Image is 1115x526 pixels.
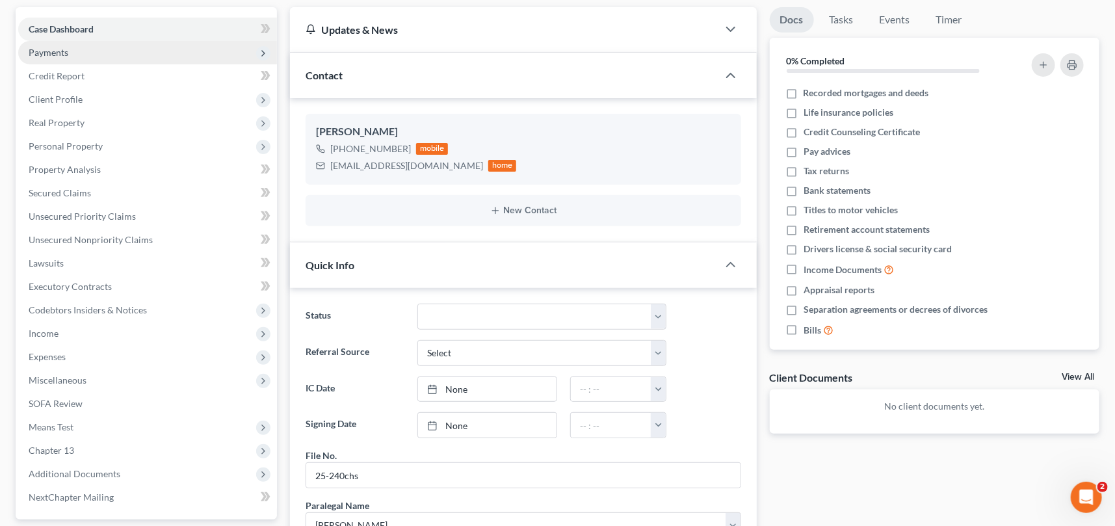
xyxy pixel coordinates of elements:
[306,463,741,488] input: --
[29,328,59,339] span: Income
[18,392,277,415] a: SOFA Review
[488,160,517,172] div: home
[306,449,337,462] div: File No.
[571,413,651,438] input: -- : --
[1097,482,1108,492] span: 2
[926,7,973,33] a: Timer
[29,211,136,222] span: Unsecured Priority Claims
[418,413,557,438] a: None
[18,275,277,298] a: Executory Contracts
[29,234,153,245] span: Unsecured Nonpriority Claims
[819,7,864,33] a: Tasks
[29,398,83,409] span: SOFA Review
[306,499,369,512] div: Paralegal Name
[306,23,702,36] div: Updates & News
[770,7,814,33] a: Docs
[306,259,354,271] span: Quick Info
[804,243,952,256] span: Drivers license & social security card
[780,400,1089,413] p: No client documents yet.
[29,281,112,292] span: Executory Contracts
[770,371,853,384] div: Client Documents
[316,124,731,140] div: [PERSON_NAME]
[29,94,83,105] span: Client Profile
[804,86,929,99] span: Recorded mortgages and deeds
[18,64,277,88] a: Credit Report
[316,205,731,216] button: New Contact
[571,377,651,402] input: -- : --
[18,158,277,181] a: Property Analysis
[29,257,64,269] span: Lawsuits
[18,228,277,252] a: Unsecured Nonpriority Claims
[804,283,874,296] span: Appraisal reports
[18,18,277,41] a: Case Dashboard
[29,187,91,198] span: Secured Claims
[29,164,101,175] span: Property Analysis
[787,55,845,66] strong: 0% Completed
[18,252,277,275] a: Lawsuits
[29,445,74,456] span: Chapter 13
[804,184,871,197] span: Bank statements
[299,376,412,402] label: IC Date
[804,125,920,138] span: Credit Counseling Certificate
[29,117,85,128] span: Real Property
[18,181,277,205] a: Secured Claims
[29,304,147,315] span: Codebtors Insiders & Notices
[330,159,483,172] div: [EMAIL_ADDRESS][DOMAIN_NAME]
[29,375,86,386] span: Miscellaneous
[418,377,557,402] a: None
[29,70,85,81] span: Credit Report
[18,486,277,509] a: NextChapter Mailing
[29,351,66,362] span: Expenses
[804,164,849,178] span: Tax returns
[804,263,882,276] span: Income Documents
[804,324,821,337] span: Bills
[29,140,103,151] span: Personal Property
[299,304,412,330] label: Status
[804,204,898,217] span: Titles to motor vehicles
[804,303,988,316] span: Separation agreements or decrees of divorces
[299,340,412,366] label: Referral Source
[416,143,449,155] div: mobile
[330,142,411,155] div: [PHONE_NUMBER]
[869,7,921,33] a: Events
[1071,482,1102,513] iframe: Intercom live chat
[29,468,120,479] span: Additional Documents
[18,205,277,228] a: Unsecured Priority Claims
[1062,373,1094,382] a: View All
[306,69,343,81] span: Contact
[804,145,850,158] span: Pay advices
[29,421,73,432] span: Means Test
[29,47,68,58] span: Payments
[29,23,94,34] span: Case Dashboard
[29,492,114,503] span: NextChapter Mailing
[804,106,893,119] span: Life insurance policies
[804,223,930,236] span: Retirement account statements
[299,412,412,438] label: Signing Date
